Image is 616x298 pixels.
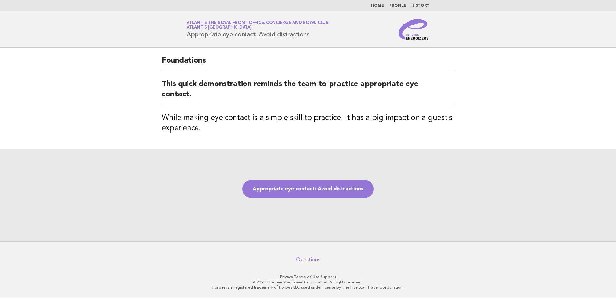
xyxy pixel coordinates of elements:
[111,274,505,280] p: · ·
[294,275,320,279] a: Terms of Use
[399,19,429,40] img: Service Energizers
[111,280,505,285] p: © 2025 The Five Star Travel Corporation. All rights reserved.
[296,256,320,263] a: Questions
[321,275,336,279] a: Support
[187,21,329,30] a: Atlantis The Royal Front Office, Concierge and Royal ClubAtlantis [GEOGRAPHIC_DATA]
[187,26,252,30] span: Atlantis [GEOGRAPHIC_DATA]
[389,4,406,8] a: Profile
[242,180,374,198] a: Appropriate eye contact: Avoid distractions
[111,285,505,290] p: Forbes is a registered trademark of Forbes LLC used under license by The Five Star Travel Corpora...
[162,55,454,71] h2: Foundations
[162,113,454,134] h3: While making eye contact is a simple skill to practice, it has a big impact on a guest's experience.
[280,275,293,279] a: Privacy
[162,79,454,105] h2: This quick demonstration reminds the team to practice appropriate eye contact.
[411,4,429,8] a: History
[371,4,384,8] a: Home
[187,21,329,38] h1: Appropriate eye contact: Avoid distractions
